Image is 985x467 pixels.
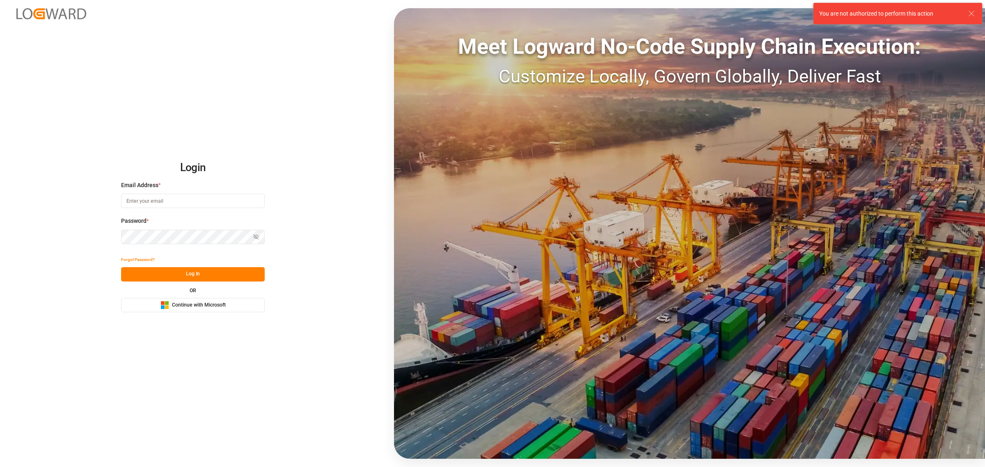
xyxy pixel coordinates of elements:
span: Continue with Microsoft [172,302,226,309]
small: OR [190,288,196,293]
span: Password [121,217,147,225]
div: You are not authorized to perform this action [819,9,960,18]
h2: Login [121,155,265,181]
div: Customize Locally, Govern Globally, Deliver Fast [394,63,985,90]
img: Logward_new_orange.png [16,8,86,19]
button: Forgot Password? [121,253,155,267]
div: Meet Logward No-Code Supply Chain Execution: [394,31,985,63]
span: Email Address [121,181,158,190]
button: Log In [121,267,265,282]
button: Continue with Microsoft [121,298,265,312]
input: Enter your email [121,194,265,208]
